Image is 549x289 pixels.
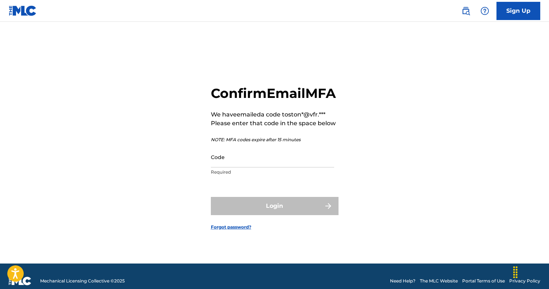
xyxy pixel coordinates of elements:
img: search [461,7,470,15]
a: The MLC Website [420,278,458,284]
p: Required [211,169,334,175]
a: Sign Up [496,2,540,20]
a: Need Help? [390,278,415,284]
a: Public Search [459,4,473,18]
p: We have emailed a code to ston*@vfr.*** [211,110,336,119]
img: MLC Logo [9,5,37,16]
div: Help [478,4,492,18]
a: Portal Terms of Use [462,278,505,284]
img: help [480,7,489,15]
h2: Confirm Email MFA [211,85,336,102]
img: logo [9,277,31,285]
a: Forgot password? [211,224,251,230]
span: Mechanical Licensing Collective © 2025 [40,278,125,284]
iframe: Chat Widget [513,254,549,289]
div: Drag [510,261,521,283]
p: Please enter that code in the space below [211,119,336,128]
a: Privacy Policy [509,278,540,284]
p: NOTE: MFA codes expire after 15 minutes [211,136,336,143]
